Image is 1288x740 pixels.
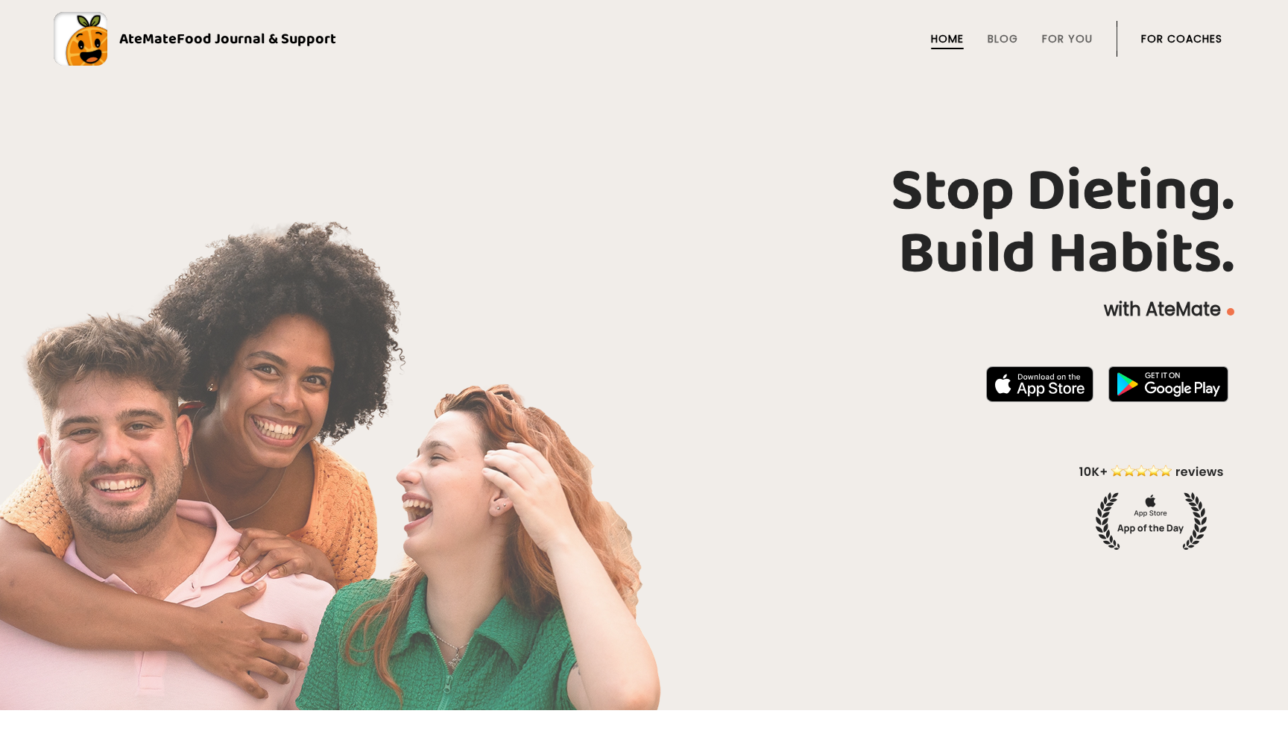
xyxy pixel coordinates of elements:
a: Home [931,33,964,45]
img: badge-download-google.png [1108,366,1228,402]
img: badge-download-apple.svg [986,366,1093,402]
h1: Stop Dieting. Build Habits. [54,160,1234,286]
a: For Coaches [1141,33,1222,45]
img: home-hero-appoftheday.png [1068,462,1234,550]
div: AteMate [107,27,336,51]
p: with AteMate [54,298,1234,322]
a: For You [1042,33,1093,45]
span: Food Journal & Support [177,27,336,51]
a: AteMateFood Journal & Support [54,12,1234,66]
a: Blog [988,33,1018,45]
